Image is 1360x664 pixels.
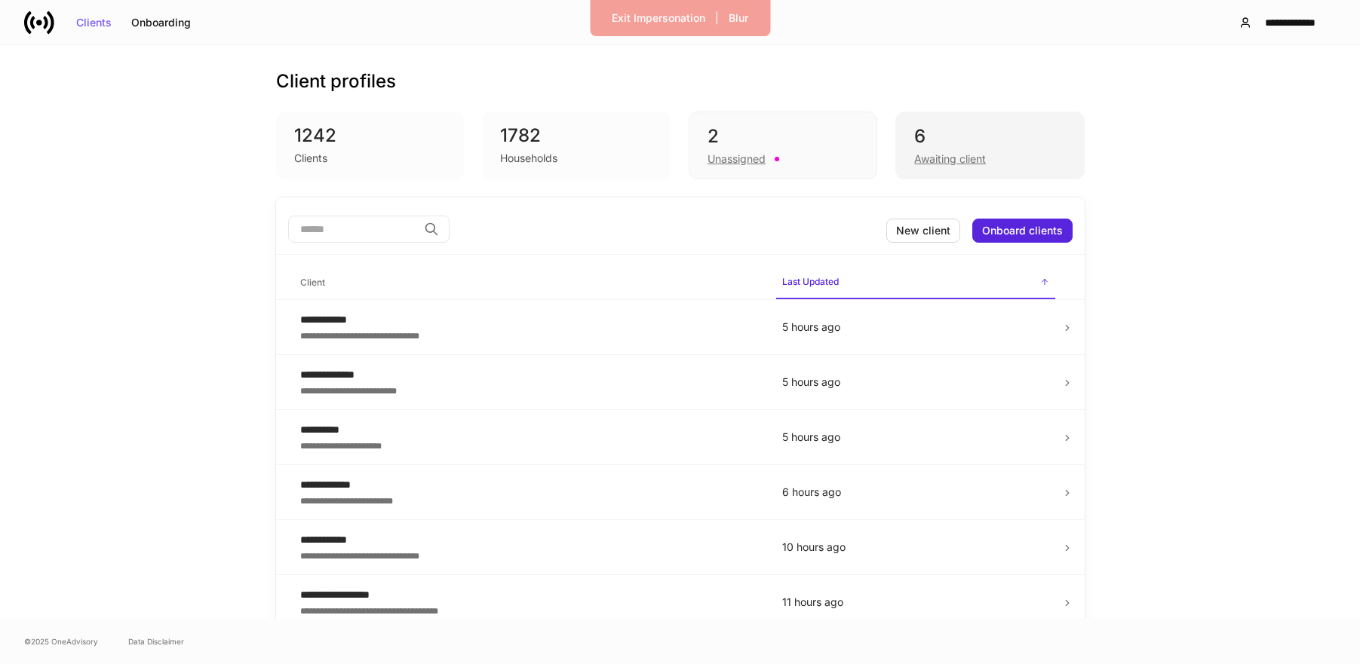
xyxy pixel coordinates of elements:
[300,275,325,289] h6: Client
[276,69,396,93] h3: Client profiles
[782,375,1049,390] p: 5 hours ago
[972,219,1073,243] button: Onboard clients
[66,11,121,35] button: Clients
[24,635,98,647] span: © 2025 OneAdvisory
[914,124,1065,148] div: 6
[294,151,327,166] div: Clients
[76,17,112,28] div: Clients
[719,6,758,30] button: Blur
[294,124,447,148] div: 1242
[131,17,191,28] div: Onboarding
[886,219,960,243] button: New client
[782,430,1049,445] p: 5 hours ago
[895,112,1084,179] div: 6Awaiting client
[914,151,986,167] div: Awaiting client
[294,268,764,298] span: Client
[689,112,877,179] div: 2Unassigned
[782,540,1049,555] p: 10 hours ago
[729,13,748,23] div: Blur
[782,485,1049,500] p: 6 hours ago
[896,225,950,236] div: New client
[128,635,184,647] a: Data Disclaimer
[782,595,1049,610] p: 11 hours ago
[782,320,1049,335] p: 5 hours ago
[708,124,858,148] div: 2
[776,267,1055,299] span: Last Updated
[121,11,201,35] button: Onboarding
[708,151,766,167] div: Unassigned
[982,225,1063,236] div: Onboard clients
[612,13,705,23] div: Exit Impersonation
[500,124,652,148] div: 1782
[602,6,715,30] button: Exit Impersonation
[500,151,557,166] div: Households
[782,274,839,289] h6: Last Updated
